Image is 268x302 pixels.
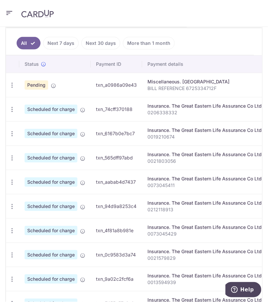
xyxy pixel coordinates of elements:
[147,85,262,92] p: BILL REFERENCE 6725334712F
[91,146,142,170] td: txn_565dff97abd
[147,248,262,255] div: Insurance. The Great Eastern Life Assurance Co Ltd
[25,274,77,284] span: Scheduled for charge
[21,10,54,18] img: CardUp
[147,78,262,85] div: Miscellaneous. [GEOGRAPHIC_DATA]
[91,121,142,146] td: txn_6167b0e7bc7
[147,231,262,237] p: 0073045429
[147,151,262,158] div: Insurance. The Great Eastern Life Assurance Co Ltd
[25,105,77,114] span: Scheduled for charge
[25,202,77,211] span: Scheduled for charge
[91,73,142,97] td: txn_a0986a09e43
[147,158,262,164] p: 0021803056
[147,109,262,116] p: 0206338332
[91,218,142,243] td: txn_4f81a8b981e
[91,97,142,121] td: txn_74cff370188
[147,255,262,261] p: 0021579829
[91,194,142,218] td: txn_94d9a8253c4
[147,134,262,140] p: 0019210674
[147,206,262,213] p: 0212118913
[147,182,262,189] p: 0073045411
[25,80,48,90] span: Pending
[43,37,79,50] a: Next 7 days
[147,200,262,206] div: Insurance. The Great Eastern Life Assurance Co Ltd
[81,37,120,50] a: Next 30 days
[25,250,77,259] span: Scheduled for charge
[225,282,261,299] iframe: Opens a widget where you can find more information
[91,243,142,267] td: txn_0c9583d3a74
[147,127,262,134] div: Insurance. The Great Eastern Life Assurance Co Ltd
[17,37,41,50] a: All
[123,37,175,50] a: More than 1 month
[147,103,262,109] div: Insurance. The Great Eastern Life Assurance Co Ltd
[91,267,142,291] td: txn_9a02c2fcf6a
[147,224,262,231] div: Insurance. The Great Eastern Life Assurance Co Ltd
[147,279,262,286] p: 0013594939
[25,61,39,67] span: Status
[91,170,142,194] td: txn_aabab4d7437
[147,272,262,279] div: Insurance. The Great Eastern Life Assurance Co Ltd
[25,129,77,138] span: Scheduled for charge
[25,226,77,235] span: Scheduled for charge
[25,153,77,162] span: Scheduled for charge
[142,55,267,73] th: Payment details
[147,175,262,182] div: Insurance. The Great Eastern Life Assurance Co Ltd
[91,55,142,73] th: Payment ID
[25,177,77,187] span: Scheduled for charge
